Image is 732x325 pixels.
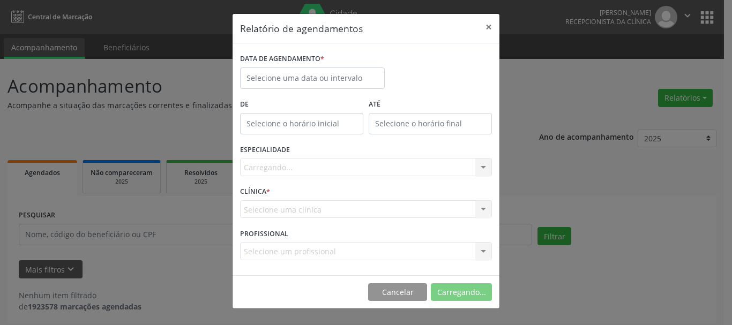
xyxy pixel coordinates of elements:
input: Selecione o horário inicial [240,113,363,134]
button: Cancelar [368,283,427,301]
label: ESPECIALIDADE [240,142,290,158]
button: Carregando... [431,283,492,301]
label: PROFISSIONAL [240,225,288,242]
label: CLÍNICA [240,184,270,200]
label: DATA DE AGENDAMENTO [240,51,324,67]
label: De [240,96,363,113]
input: Selecione uma data ou intervalo [240,67,385,89]
h5: Relatório de agendamentos [240,21,363,35]
input: Selecione o horário final [369,113,492,134]
label: ATÉ [369,96,492,113]
button: Close [478,14,499,40]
